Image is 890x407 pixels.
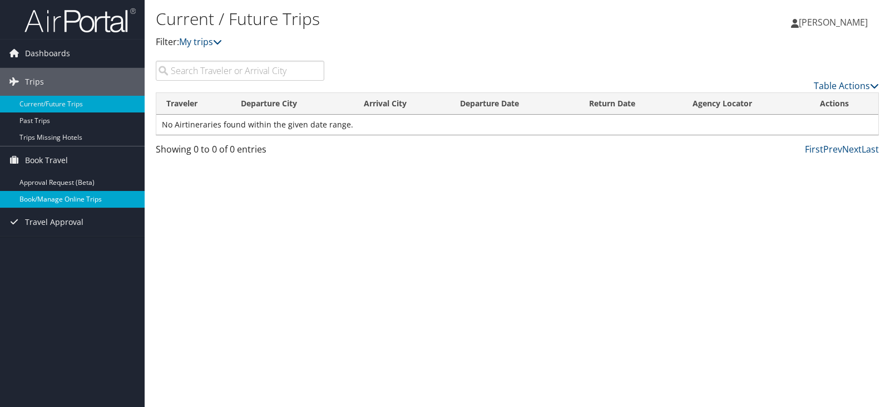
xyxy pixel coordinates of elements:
[25,40,70,67] span: Dashboards
[683,93,809,115] th: Agency Locator: activate to sort column ascending
[156,61,324,81] input: Search Traveler or Arrival City
[450,93,579,115] th: Departure Date: activate to sort column descending
[25,146,68,174] span: Book Travel
[156,93,231,115] th: Traveler: activate to sort column ascending
[25,208,83,236] span: Travel Approval
[231,93,354,115] th: Departure City: activate to sort column ascending
[24,7,136,33] img: airportal-logo.png
[354,93,450,115] th: Arrival City: activate to sort column ascending
[842,143,862,155] a: Next
[179,36,222,48] a: My trips
[156,7,638,31] h1: Current / Future Trips
[814,80,879,92] a: Table Actions
[156,115,878,135] td: No Airtineraries found within the given date range.
[799,16,868,28] span: [PERSON_NAME]
[25,68,44,96] span: Trips
[579,93,683,115] th: Return Date: activate to sort column ascending
[156,35,638,50] p: Filter:
[791,6,879,39] a: [PERSON_NAME]
[810,93,878,115] th: Actions
[823,143,842,155] a: Prev
[156,143,324,161] div: Showing 0 to 0 of 0 entries
[862,143,879,155] a: Last
[805,143,823,155] a: First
